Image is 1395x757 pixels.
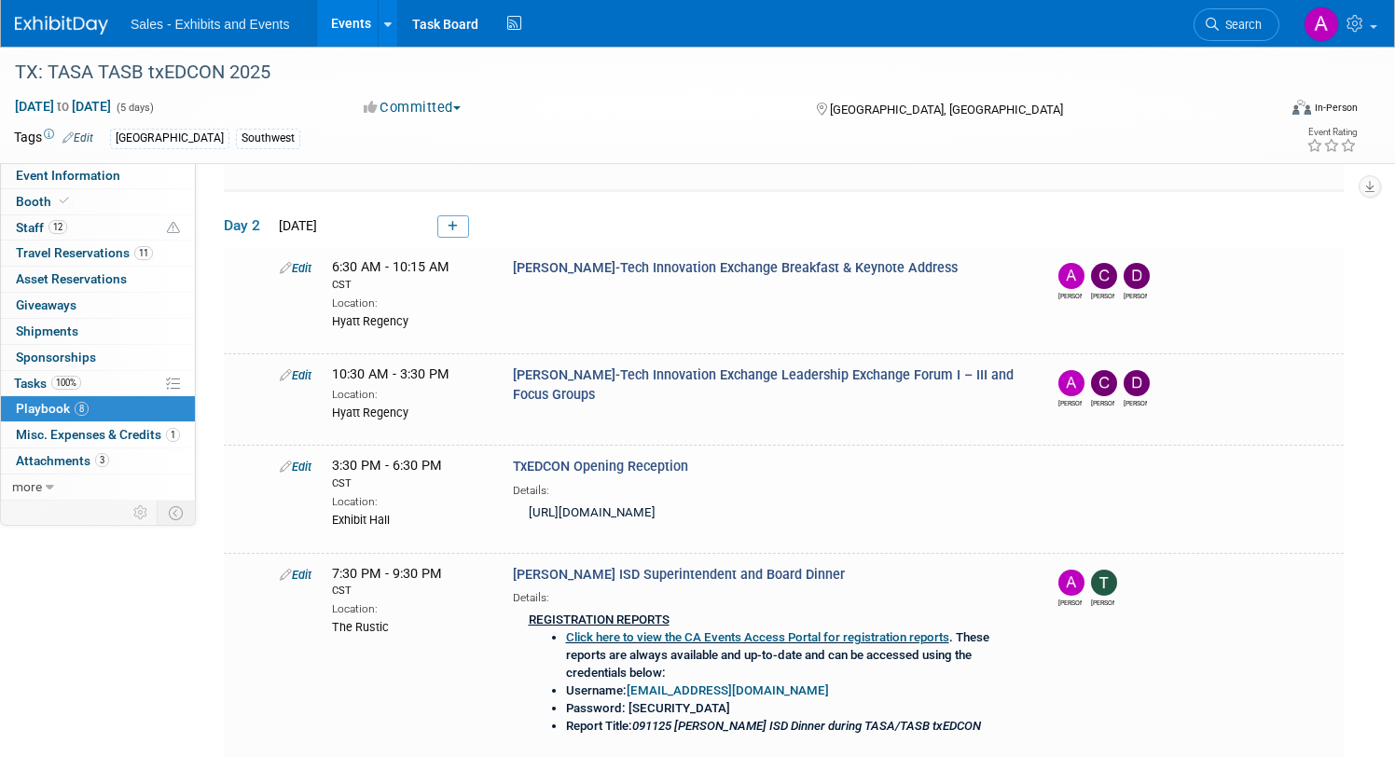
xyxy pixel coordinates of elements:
a: Booth [1,189,195,214]
i: Booth reservation complete [60,196,69,206]
img: Albert Martinez [1058,263,1084,289]
div: The Rustic [332,617,485,636]
div: Location: [332,491,485,510]
a: Edit [280,568,311,582]
a: Giveaways [1,293,195,318]
span: 6:30 AM - 10:15 AM [332,259,485,292]
div: Event Rating [1306,128,1357,137]
div: Exhibit Hall [332,510,485,529]
span: Asset Reservations [16,271,127,286]
div: Location: [332,384,485,403]
a: Search [1194,8,1279,41]
img: Terri Ballesteros [1091,570,1117,596]
a: [EMAIL_ADDRESS][DOMAIN_NAME] [627,683,829,697]
div: Event Format [1157,97,1358,125]
div: Location: [332,293,485,311]
span: Sales - Exhibits and Events [131,17,289,32]
div: Hyatt Regency [332,403,485,421]
img: CLAUDIA Salinas [1091,370,1117,396]
span: (5 days) [115,102,154,114]
div: CLAUDIA Salinas [1091,396,1114,408]
img: Albert Martinez [1058,570,1084,596]
div: [URL][DOMAIN_NAME] [513,499,1027,530]
div: Albert Martinez [1058,289,1082,301]
img: David Webb [1124,370,1150,396]
span: 3 [95,453,109,467]
div: Hyatt Regency [332,311,485,330]
div: Details: [513,585,1027,606]
span: Staff [16,220,67,235]
a: Staff12 [1,215,195,241]
div: David Webb [1124,289,1147,301]
div: Albert Martinez [1058,396,1082,408]
img: David Webb [1124,263,1150,289]
div: CLAUDIA Salinas [1091,289,1114,301]
span: 10:30 AM - 3:30 PM [332,366,449,382]
span: 100% [51,376,81,390]
img: Albert Martinez [1058,370,1084,396]
span: Shipments [16,323,78,338]
a: Event Information [1,163,195,188]
span: Sponsorships [16,350,96,365]
div: [GEOGRAPHIC_DATA] [110,129,229,148]
span: Day 2 [224,215,270,236]
td: Personalize Event Tab Strip [125,501,158,525]
span: Potential Scheduling Conflict -- at least one attendee is tagged in another overlapping event. [167,220,180,237]
div: CST [332,278,485,293]
span: Tasks [14,376,81,391]
span: Travel Reservations [16,245,153,260]
span: 12 [48,220,67,234]
span: TxEDCON Opening Reception [513,459,688,475]
span: 7:30 PM - 9:30 PM [332,566,485,599]
span: 11 [134,246,153,260]
td: Tags [14,128,93,149]
div: In-Person [1314,101,1358,115]
span: Giveaways [16,297,76,312]
div: Southwest [236,129,300,148]
b: Username: [566,683,829,697]
span: 3:30 PM - 6:30 PM [332,458,485,490]
img: Format-Inperson.png [1292,100,1311,115]
div: Location: [332,599,485,617]
a: more [1,475,195,500]
a: Shipments [1,319,195,344]
div: David Webb [1124,396,1147,408]
div: CST [332,476,485,491]
div: TX: TASA TASB txEDCON 2025 [8,56,1243,89]
span: [PERSON_NAME]-Tech Innovation Exchange Breakfast & Keynote Address [513,260,958,276]
span: to [54,99,72,114]
a: Playbook8 [1,396,195,421]
div: Albert Martinez [1058,596,1082,608]
a: Sponsorships [1,345,195,370]
b: . These reports are always available and up-to-date and can be accessed using the credentials below: [566,630,989,680]
span: 1 [166,428,180,442]
a: Edit [62,131,93,145]
b: Report Title: [566,719,981,733]
a: Edit [280,460,311,474]
a: Click here to view the CA Events Access Portal for registration reports [566,630,949,644]
div: CST [332,584,485,599]
td: Toggle Event Tabs [158,501,196,525]
a: Travel Reservations11 [1,241,195,266]
span: [DATE] [273,218,317,233]
a: Edit [280,368,311,382]
button: Committed [357,98,468,117]
span: Attachments [16,453,109,468]
span: [GEOGRAPHIC_DATA], [GEOGRAPHIC_DATA] [830,103,1063,117]
span: Playbook [16,401,89,416]
span: [DATE] [DATE] [14,98,112,115]
span: Misc. Expenses & Credits [16,427,180,442]
b: Password: [SECURITY_DATA] [566,701,730,715]
a: Edit [280,261,311,275]
i: 091125 [PERSON_NAME] ISD Dinner during TASA/TASB txEDCON [632,719,981,733]
span: Booth [16,194,73,209]
span: [PERSON_NAME] ISD Superintendent and Board Dinner [513,567,845,583]
a: Tasks100% [1,371,195,396]
span: Event Information [16,168,120,183]
span: Search [1219,18,1262,32]
span: [PERSON_NAME]-Tech Innovation Exchange Leadership Exchange Forum I – III and Focus Groups [513,367,1014,403]
img: CLAUDIA Salinas [1091,263,1117,289]
img: Albert Martinez [1304,7,1339,42]
a: Misc. Expenses & Credits1 [1,422,195,447]
span: more [12,479,42,494]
